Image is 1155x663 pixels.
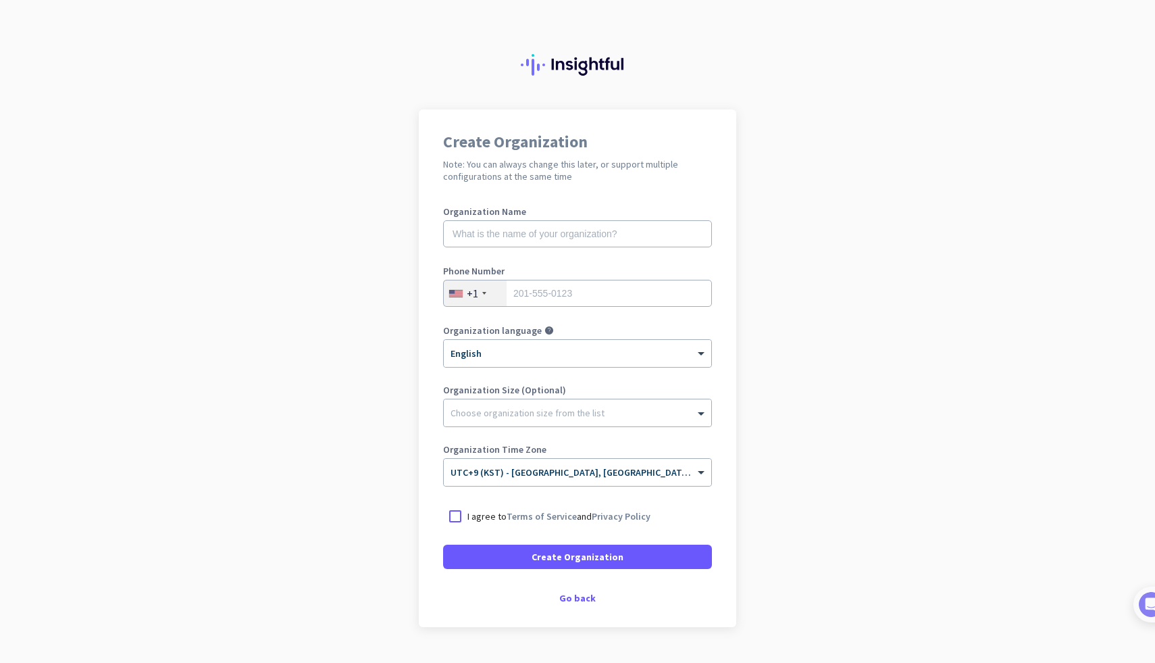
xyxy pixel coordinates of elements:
input: 201-555-0123 [443,280,712,307]
p: I agree to and [467,510,650,523]
label: Organization Time Zone [443,445,712,454]
label: Organization Name [443,207,712,216]
button: Create Organization [443,545,712,569]
a: Terms of Service [507,510,577,522]
i: help [544,326,554,335]
label: Phone Number [443,266,712,276]
a: Privacy Policy [592,510,650,522]
div: +1 [467,287,478,300]
label: Organization language [443,326,542,335]
span: Create Organization [532,550,623,564]
label: Organization Size (Optional) [443,385,712,395]
h2: Note: You can always change this later, or support multiple configurations at the same time [443,158,712,182]
img: Insightful [521,54,634,76]
h1: Create Organization [443,134,712,150]
input: What is the name of your organization? [443,220,712,247]
div: Go back [443,593,712,603]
